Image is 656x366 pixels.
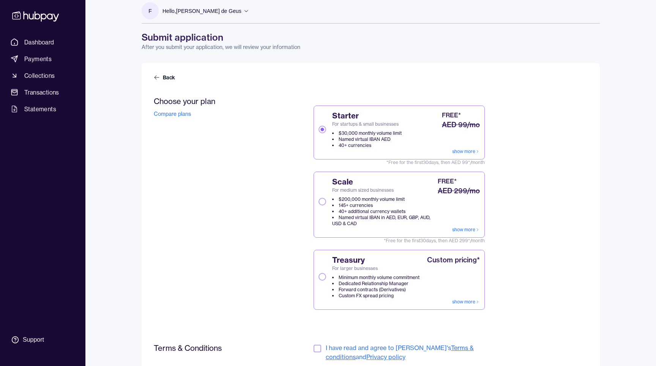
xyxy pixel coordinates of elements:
[332,281,419,287] li: Dedicated Relationship Manager
[442,120,480,130] div: AED 99/mo
[154,110,191,117] a: Compare plans
[8,35,78,49] a: Dashboard
[326,343,494,361] span: I have read and agree to [PERSON_NAME]'s and
[24,71,55,80] span: Collections
[332,142,402,148] li: 40+ currencies
[452,227,480,233] a: show more
[452,299,480,305] a: show more
[332,130,402,136] li: $30,000 monthly volume limit
[8,102,78,116] a: Statements
[314,159,485,166] span: *Free for the first 30 days, then AED 99*/month
[24,104,56,114] span: Statements
[319,198,326,205] button: ScaleFor medium sized businesses$200,000 monthly volume limit145+ currencies40+ additional curren...
[8,69,78,82] a: Collections
[438,186,480,196] div: AED 299/mo
[154,96,268,106] h2: Choose your plan
[8,52,78,66] a: Payments
[332,121,402,127] span: For startups & small businesses
[332,215,436,227] li: Named virtual IBAN in AED, EUR, GBP, AUD, USD & CAD
[24,88,59,97] span: Transactions
[314,238,485,244] span: *Free for the first 30 days, then AED 299*/month
[332,110,402,121] span: Starter
[332,202,436,208] li: 145+ currencies
[332,274,419,281] li: Minimum monthly volume commitment
[154,343,268,353] h2: Terms & Conditions
[24,54,52,63] span: Payments
[442,110,461,120] div: FREE*
[319,273,326,281] button: TreasuryFor larger businessesMinimum monthly volume commitmentDedicated Relationship ManagerForwa...
[154,74,177,81] a: Back
[427,255,480,265] div: Custom pricing*
[332,255,419,265] span: Treasury
[148,7,152,15] p: F
[8,332,78,348] a: Support
[332,293,419,299] li: Custom FX spread pricing
[162,7,241,15] p: Hello, [PERSON_NAME] de Geus
[332,265,419,271] span: For larger businesses
[452,148,480,155] a: show more
[332,196,436,202] li: $200,000 monthly volume limit
[438,177,457,186] div: FREE*
[24,38,54,47] span: Dashboard
[23,336,44,344] div: Support
[8,85,78,99] a: Transactions
[142,31,600,43] h1: Submit application
[332,287,419,293] li: Forward contracts (Derivatives)
[366,353,405,361] a: Privacy policy
[332,177,436,187] span: Scale
[332,187,436,193] span: For medium sized businesses
[332,208,436,215] li: 40+ additional currency wallets
[332,136,402,142] li: Named virtual IBAN AED
[319,126,326,133] button: StarterFor startups & small businesses$30,000 monthly volume limitNamed virtual IBAN AED40+ curre...
[142,43,600,51] p: After you submit your application, we will review your information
